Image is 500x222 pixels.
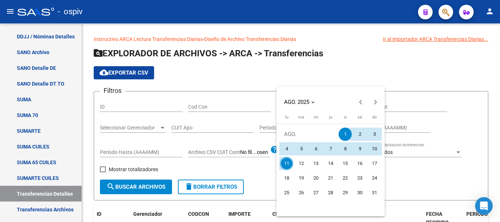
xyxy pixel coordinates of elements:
span: 18 [280,172,293,185]
span: mi [314,115,318,120]
button: 22 de agosto de 2025 [338,171,352,185]
span: 10 [368,142,381,155]
span: AGO. 2025 [284,99,309,105]
button: 4 de agosto de 2025 [279,142,294,156]
span: 4 [280,142,293,155]
span: 26 [295,186,308,199]
span: 24 [368,172,381,185]
button: 19 de agosto de 2025 [294,171,309,185]
button: 16 de agosto de 2025 [352,156,367,171]
span: 7 [324,142,337,155]
button: 15 de agosto de 2025 [338,156,352,171]
span: 11 [280,157,293,170]
span: 16 [353,157,366,170]
button: 30 de agosto de 2025 [352,185,367,200]
button: 26 de agosto de 2025 [294,185,309,200]
button: 1 de agosto de 2025 [338,127,352,142]
button: 6 de agosto de 2025 [309,142,323,156]
button: 24 de agosto de 2025 [367,171,382,185]
span: 30 [353,186,366,199]
span: 21 [324,172,337,185]
span: 8 [339,142,352,155]
span: 2 [353,128,366,141]
button: 3 de agosto de 2025 [367,127,382,142]
span: 31 [368,186,381,199]
div: Open Intercom Messenger [475,197,493,215]
span: 17 [368,157,381,170]
span: 3 [368,128,381,141]
span: 28 [324,186,337,199]
button: 28 de agosto de 2025 [323,185,338,200]
button: 29 de agosto de 2025 [338,185,352,200]
button: 31 de agosto de 2025 [367,185,382,200]
span: vi [344,115,347,120]
span: sá [358,115,362,120]
span: 9 [353,142,366,155]
button: 25 de agosto de 2025 [279,185,294,200]
span: 19 [295,172,308,185]
button: 20 de agosto de 2025 [309,171,323,185]
button: 27 de agosto de 2025 [309,185,323,200]
span: 25 [280,186,293,199]
button: 9 de agosto de 2025 [352,142,367,156]
span: 14 [324,157,337,170]
button: 10 de agosto de 2025 [367,142,382,156]
span: 20 [309,172,322,185]
span: 15 [339,157,352,170]
button: 11 de agosto de 2025 [279,156,294,171]
button: Previous month [354,95,368,109]
span: lu [285,115,288,120]
button: 7 de agosto de 2025 [323,142,338,156]
span: 23 [353,172,366,185]
button: 18 de agosto de 2025 [279,171,294,185]
button: 17 de agosto de 2025 [367,156,382,171]
button: 23 de agosto de 2025 [352,171,367,185]
button: 13 de agosto de 2025 [309,156,323,171]
button: 21 de agosto de 2025 [323,171,338,185]
span: 27 [309,186,322,199]
span: ju [329,115,332,120]
span: ma [298,115,304,120]
span: 13 [309,157,322,170]
button: Next month [368,95,383,109]
span: 1 [339,128,352,141]
button: 8 de agosto de 2025 [338,142,352,156]
span: 22 [339,172,352,185]
button: 5 de agosto de 2025 [294,142,309,156]
span: 5 [295,142,308,155]
button: 2 de agosto de 2025 [352,127,367,142]
button: 14 de agosto de 2025 [323,156,338,171]
span: do [372,115,377,120]
td: AGO. [279,127,338,142]
span: 29 [339,186,352,199]
button: 12 de agosto de 2025 [294,156,309,171]
span: 6 [309,142,322,155]
span: 12 [295,157,308,170]
button: Choose month and year [281,95,318,109]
